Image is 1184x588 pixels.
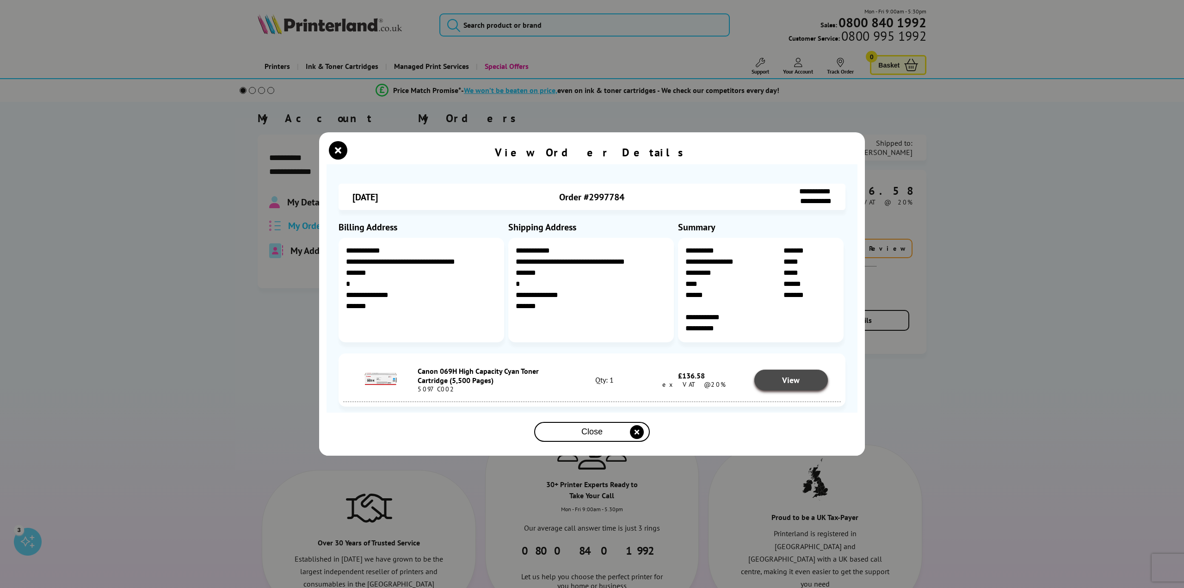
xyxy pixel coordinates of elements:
span: [DATE] [352,191,378,203]
div: View Order Details [495,145,689,160]
button: close modal [331,143,345,157]
a: View [754,370,828,390]
div: Canon 069H High Capacity Cyan Toner Cartridge (5,500 Pages) [418,366,567,385]
img: Canon 069H High Capacity Cyan Toner Cartridge (5,500 Pages) [364,363,397,395]
button: close modal [534,422,650,442]
div: Billing Address [339,221,506,233]
div: 5097C002 [418,385,567,393]
div: Summary [678,221,845,233]
span: ex VAT @20% [658,380,726,389]
span: £136.58 [678,371,705,380]
span: View [782,375,800,385]
div: Shipping Address [508,221,676,233]
span: Order #2997784 [559,191,624,203]
span: Close [581,427,603,437]
div: Qty: 1 [567,375,641,384]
